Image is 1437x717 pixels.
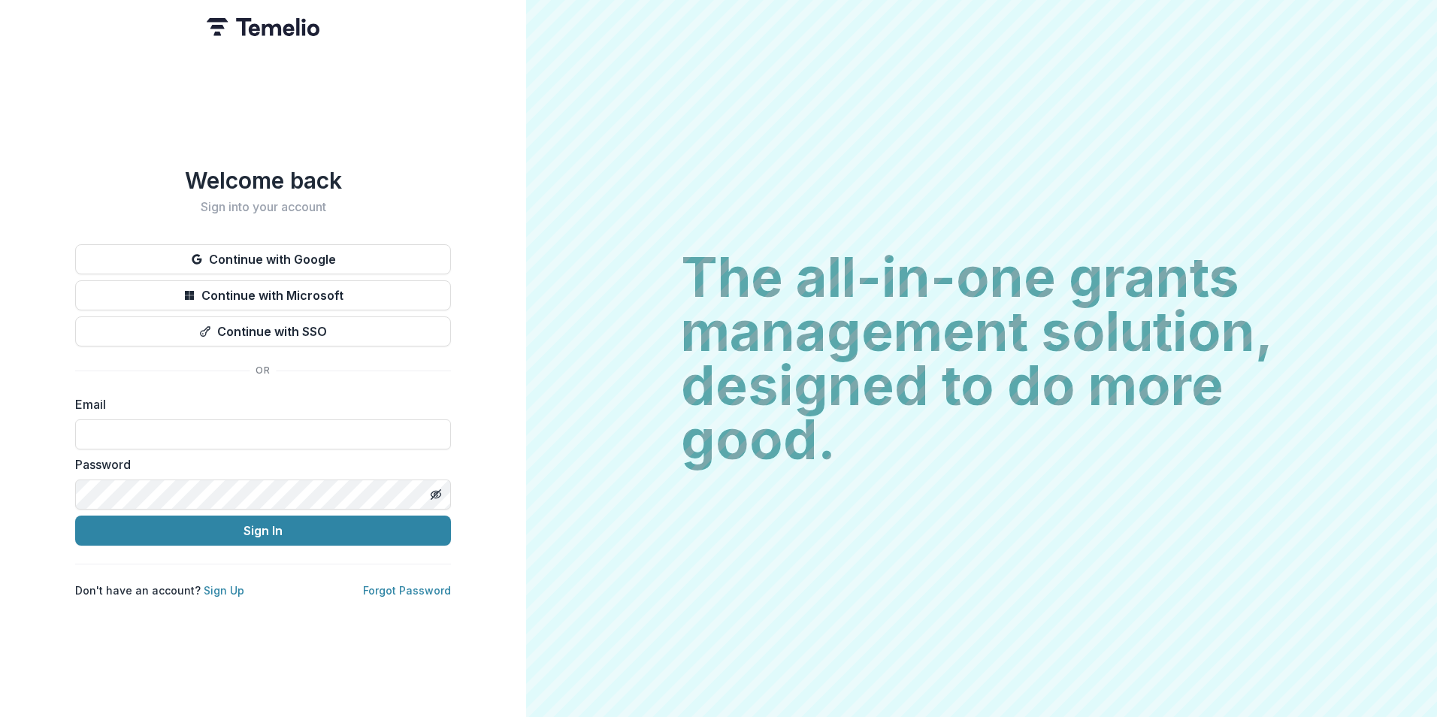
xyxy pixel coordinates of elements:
button: Continue with SSO [75,316,451,346]
img: Temelio [207,18,319,36]
button: Continue with Google [75,244,451,274]
button: Toggle password visibility [424,483,448,507]
p: Don't have an account? [75,582,244,598]
button: Continue with Microsoft [75,280,451,310]
button: Sign In [75,516,451,546]
a: Sign Up [204,584,244,597]
label: Password [75,455,442,473]
h2: Sign into your account [75,200,451,214]
label: Email [75,395,442,413]
a: Forgot Password [363,584,451,597]
h1: Welcome back [75,167,451,194]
